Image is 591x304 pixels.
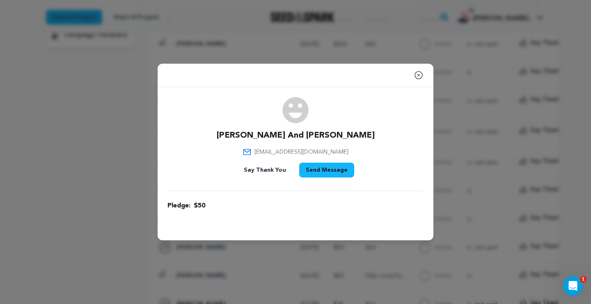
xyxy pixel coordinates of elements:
button: Send Message [299,163,354,177]
span: [EMAIL_ADDRESS][DOMAIN_NAME] [254,148,348,156]
p: [PERSON_NAME] And [PERSON_NAME] [217,130,375,141]
span: 1 [580,276,586,283]
span: Pledge: [167,201,190,211]
span: $50 [194,201,205,211]
img: user.png [282,97,309,123]
button: Say Thank You [237,163,293,177]
iframe: Intercom live chat [563,276,583,296]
